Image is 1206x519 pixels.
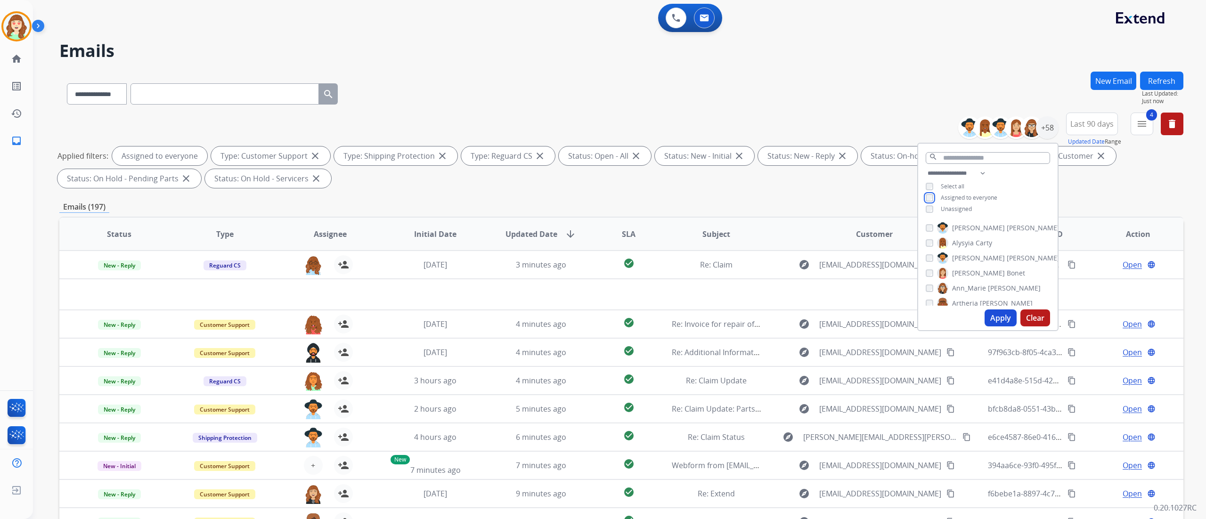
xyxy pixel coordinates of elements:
span: New - Reply [98,405,141,414]
span: [EMAIL_ADDRESS][DOMAIN_NAME] [819,460,941,471]
mat-icon: check_circle [623,487,635,498]
mat-icon: close [630,150,642,162]
img: agent-avatar [304,371,323,391]
span: Customer Support [194,461,255,471]
span: [PERSON_NAME] [1007,253,1059,263]
span: 4 hours ago [414,432,456,442]
span: Just now [1142,97,1183,105]
span: 394aa6ce-93f0-495f-9e72-b0c9fab68df4 [988,460,1126,470]
img: agent-avatar [304,399,323,419]
span: Reguard CS [204,376,246,386]
span: Open [1123,460,1142,471]
mat-icon: content_copy [946,405,955,413]
mat-icon: content_copy [1067,433,1076,441]
span: Status [107,228,131,240]
span: Unassigned [941,205,972,213]
mat-icon: language [1147,376,1156,385]
div: Status: On Hold - Servicers [205,169,331,188]
button: New Email [1091,72,1136,90]
mat-icon: content_copy [962,433,971,441]
div: Assigned to everyone [112,146,207,165]
img: agent-avatar [304,484,323,504]
mat-icon: person_add [338,460,349,471]
span: Customer Support [194,320,255,330]
span: 7 minutes ago [410,465,461,475]
span: Range [1068,138,1121,146]
mat-icon: explore [782,431,794,443]
mat-icon: explore [799,318,810,330]
mat-icon: content_copy [1067,348,1076,357]
mat-icon: check_circle [623,258,635,269]
span: 5 minutes ago [516,404,566,414]
span: Re: Invoice for repair of Ulterra lift belt [672,319,808,329]
span: bfcb8da8-0551-43bb-a807-b6a49cc3a3b3 [988,404,1133,414]
span: Shipping Protection [193,433,257,443]
span: Open [1123,259,1142,270]
img: agent-avatar [304,343,323,363]
span: [EMAIL_ADDRESS][DOMAIN_NAME] [819,375,941,386]
span: Re: Claim Status [688,432,745,442]
button: Clear [1020,309,1050,326]
span: Open [1123,318,1142,330]
img: agent-avatar [304,255,323,275]
mat-icon: history [11,108,22,119]
mat-icon: language [1147,489,1156,498]
span: Assigned to everyone [941,194,997,202]
span: f6bebe1a-8897-4c72-9056-eeb2650db7b0 [988,488,1133,499]
span: Customer Support [194,405,255,414]
mat-icon: language [1147,433,1156,441]
span: [PERSON_NAME] [1007,223,1059,233]
span: [EMAIL_ADDRESS][DOMAIN_NAME] [819,318,941,330]
span: [PERSON_NAME] [988,284,1041,293]
span: 4 minutes ago [516,375,566,386]
span: 97f963cb-8f05-4ca3-af62-56fa95f3a5da [988,347,1124,357]
mat-icon: check_circle [623,430,635,441]
span: [DATE] [424,488,447,499]
span: Open [1123,488,1142,499]
span: Re: Claim Update: Parts ordered for repair [672,404,822,414]
span: New - Reply [98,260,141,270]
span: [DATE] [424,319,447,329]
div: Status: New - Reply [758,146,857,165]
button: + [304,456,323,475]
span: + [311,460,315,471]
p: New [391,455,410,464]
span: Initial Date [414,228,456,240]
span: New - Reply [98,489,141,499]
span: 3 hours ago [414,375,456,386]
span: 9 minutes ago [516,488,566,499]
span: 4 minutes ago [516,347,566,357]
span: Open [1123,347,1142,358]
span: 25c322d1-cc13-428a-8154-03747986face [988,319,1130,329]
mat-icon: person_add [338,488,349,499]
div: Type: Reguard CS [461,146,555,165]
mat-icon: search [929,153,937,161]
div: Status: On-hold – Internal [861,146,984,165]
mat-icon: close [837,150,848,162]
span: Carty [976,238,992,248]
mat-icon: explore [799,460,810,471]
div: Status: On Hold - Pending Parts [57,169,201,188]
mat-icon: content_copy [946,376,955,385]
mat-icon: explore [799,488,810,499]
span: Last Updated: [1142,90,1183,97]
span: Open [1123,375,1142,386]
img: agent-avatar [304,428,323,447]
span: 2 hours ago [414,404,456,414]
span: Bonet [1007,268,1025,278]
mat-icon: explore [799,375,810,386]
button: Refresh [1140,72,1183,90]
span: Ann_Marie [952,284,986,293]
span: Artheria [952,299,978,308]
span: [DATE] [424,259,447,270]
span: Re: Additional Information [672,347,765,357]
mat-icon: content_copy [1067,405,1076,413]
span: Webform from [EMAIL_ADDRESS][DOMAIN_NAME] on [DATE] [672,460,885,470]
mat-icon: person_add [338,375,349,386]
span: Subject [702,228,730,240]
span: New - Reply [98,376,141,386]
mat-icon: check_circle [623,402,635,413]
mat-icon: person_add [338,403,349,414]
mat-icon: explore [799,347,810,358]
mat-icon: content_copy [946,489,955,498]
